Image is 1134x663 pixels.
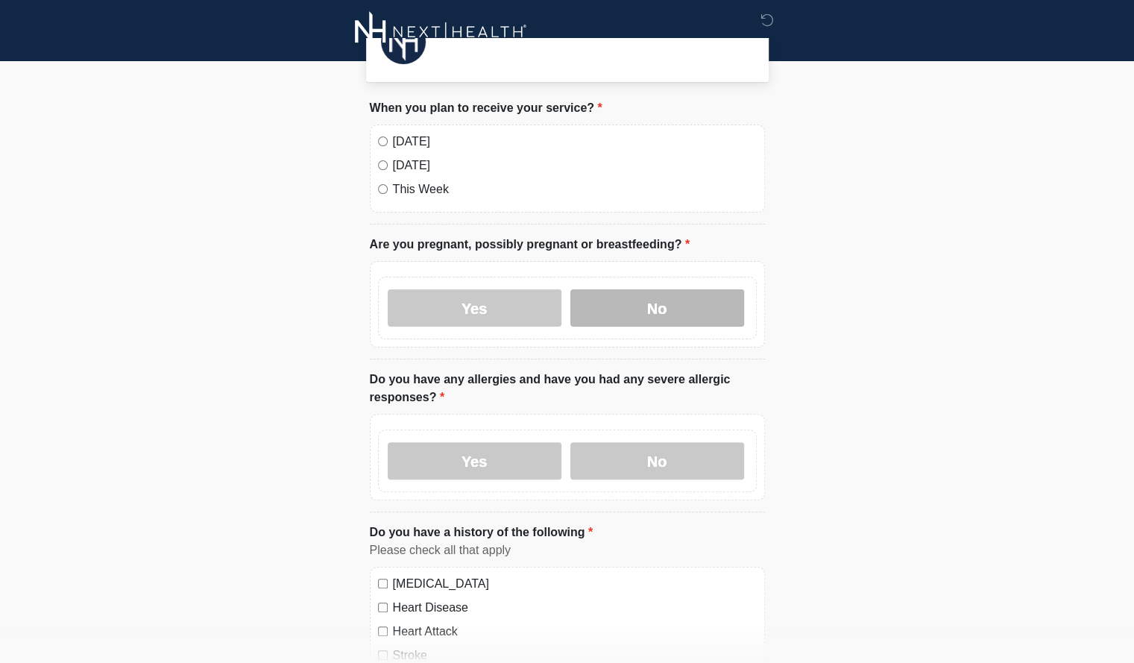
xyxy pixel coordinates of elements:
label: Yes [388,442,561,480]
label: [MEDICAL_DATA] [393,575,757,593]
label: Heart Attack [393,623,757,641]
label: [DATE] [393,133,757,151]
label: No [570,289,744,327]
input: Heart Disease [378,603,388,612]
label: [DATE] [393,157,757,175]
input: Heart Attack [378,626,388,636]
label: No [570,442,744,480]
input: This Week [378,184,388,194]
div: Please check all that apply [370,541,765,559]
label: Do you have any allergies and have you had any severe allergic responses? [370,371,765,406]
label: This Week [393,180,757,198]
label: Are you pregnant, possibly pregnant or breastfeeding? [370,236,690,254]
img: Next-Health Logo [355,11,527,52]
input: [DATE] [378,136,388,146]
input: [DATE] [378,160,388,170]
label: When you plan to receive your service? [370,99,602,117]
label: Heart Disease [393,599,757,617]
label: Yes [388,289,561,327]
input: [MEDICAL_DATA] [378,579,388,588]
input: Stroke [378,650,388,660]
label: Do you have a history of the following [370,524,593,541]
